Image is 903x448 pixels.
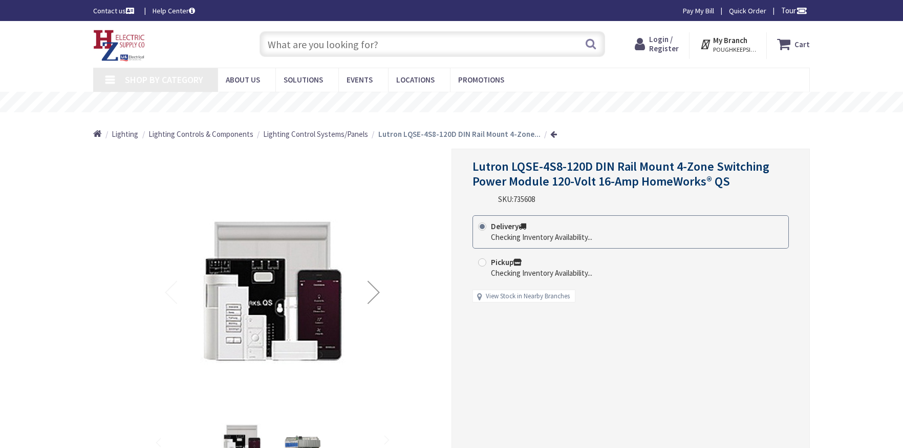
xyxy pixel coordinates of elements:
[777,35,810,53] a: Cart
[491,232,592,242] div: Checking Inventory Availability...
[112,129,138,139] a: Lighting
[458,75,504,85] span: Promotions
[649,34,679,53] span: Login / Register
[781,6,807,15] span: Tour
[378,129,541,139] strong: Lutron LQSE-4S8-120D DIN Rail Mount 4-Zone...
[491,268,592,278] div: Checking Inventory Availability...
[93,6,136,16] a: Contact us
[226,75,260,85] span: About Us
[700,35,757,53] div: My Branch POUGHKEEPSIE, [GEOGRAPHIC_DATA]
[713,46,757,54] span: POUGHKEEPSIE, [GEOGRAPHIC_DATA]
[347,75,373,85] span: Events
[635,35,679,53] a: Login / Register
[284,75,323,85] span: Solutions
[153,6,195,16] a: Help Center
[353,170,394,414] div: Next
[263,129,368,139] a: Lighting Control Systems/Panels
[683,6,714,16] a: Pay My Bill
[729,6,766,16] a: Quick Order
[125,74,203,86] span: Shop By Category
[196,215,349,369] img: Lutron LQSE-4S8-120D DIN Rail Mount 4-Zone Switching Power Module 120-Volt 16-Amp HomeWorks® QS
[93,30,145,62] img: HZ Electric Supply
[396,75,435,85] span: Locations
[794,35,810,53] strong: Cart
[491,221,526,231] strong: Delivery
[148,129,253,139] a: Lighting Controls & Components
[486,292,570,301] a: View Stock in Nearby Branches
[498,194,535,205] div: SKU:
[713,35,747,45] strong: My Branch
[361,97,543,108] rs-layer: Free Same Day Pickup at 8 Locations
[513,194,535,204] span: 735608
[491,257,522,267] strong: Pickup
[260,31,605,57] input: What are you looking for?
[472,158,769,189] span: Lutron LQSE-4S8-120D DIN Rail Mount 4-Zone Switching Power Module 120-Volt 16-Amp HomeWorks® QS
